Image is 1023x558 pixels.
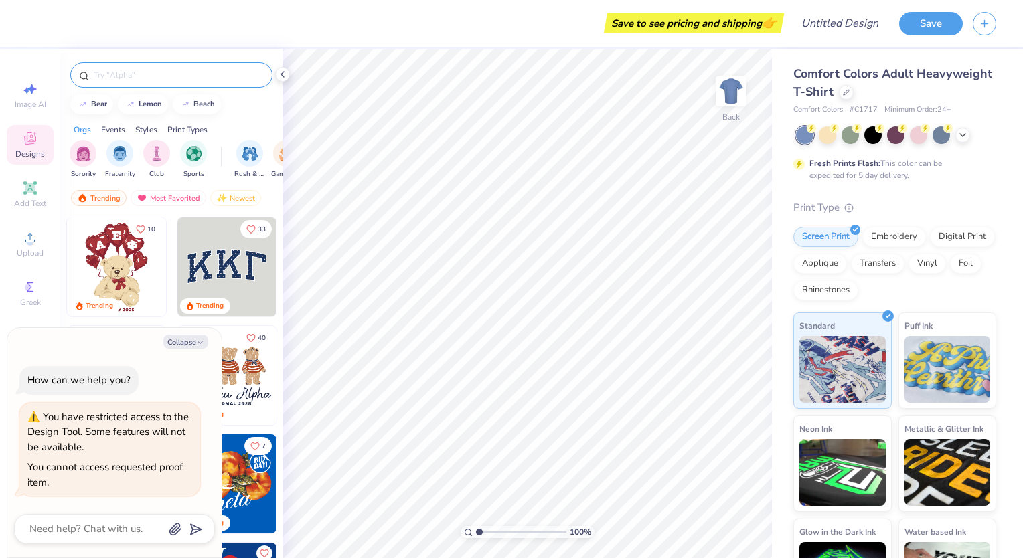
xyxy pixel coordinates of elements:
div: beach [193,100,215,108]
button: lemon [118,94,168,114]
span: Sports [183,169,204,179]
div: Styles [135,124,157,136]
img: 8659caeb-cee5-4a4c-bd29-52ea2f761d42 [177,434,277,533]
span: Standard [799,318,835,333]
span: Metallic & Glitter Ink [904,422,983,436]
input: Try "Alpha" [92,68,264,82]
div: Digital Print [930,227,995,247]
div: Rhinestones [793,280,858,300]
span: Designs [15,149,45,159]
span: Game Day [271,169,302,179]
div: This color can be expedited for 5 day delivery. [809,157,974,181]
div: Back [722,111,740,123]
button: beach [173,94,221,114]
div: Newest [210,190,261,206]
span: 10 [147,226,155,233]
img: e74243e0-e378-47aa-a400-bc6bcb25063a [165,217,264,316]
img: f22b6edb-555b-47a9-89ed-0dd391bfae4f [276,434,375,533]
span: Rush & Bid [234,169,265,179]
img: 83dda5b0-2158-48ca-832c-f6b4ef4c4536 [67,326,166,425]
span: Sorority [71,169,96,179]
img: d12c9beb-9502-45c7-ae94-40b97fdd6040 [276,326,375,425]
div: filter for Game Day [271,140,302,179]
div: You have restricted access to the Design Tool. Some features will not be available. [27,410,189,454]
button: Save [899,12,963,35]
div: Trending [86,301,113,311]
img: trend_line.gif [125,100,136,108]
img: trend_line.gif [78,100,88,108]
img: Metallic & Glitter Ink [904,439,991,506]
span: Upload [17,248,44,258]
button: filter button [143,140,170,179]
span: Club [149,169,164,179]
div: Applique [793,254,847,274]
span: 7 [262,443,266,450]
div: Vinyl [909,254,946,274]
div: Foil [950,254,981,274]
img: d12a98c7-f0f7-4345-bf3a-b9f1b718b86e [165,326,264,425]
span: Comfort Colors Adult Heavyweight T-Shirt [793,66,992,100]
strong: Fresh Prints Flash: [809,158,880,169]
img: Back [718,78,744,104]
div: How can we help you? [27,373,131,387]
img: Sorority Image [76,146,91,161]
div: bear [91,100,107,108]
img: Puff Ink [904,336,991,403]
span: Greek [20,297,41,308]
img: 3b9aba4f-e317-4aa7-a679-c95a879539bd [177,217,277,316]
div: filter for Rush & Bid [234,140,265,179]
span: Neon Ink [799,422,832,436]
button: filter button [271,140,302,179]
span: 33 [258,226,266,233]
div: filter for Sports [180,140,207,179]
div: filter for Club [143,140,170,179]
button: Like [240,329,272,347]
span: 100 % [570,526,591,538]
div: filter for Sorority [70,140,96,179]
img: edfb13fc-0e43-44eb-bea2-bf7fc0dd67f9 [276,217,375,316]
div: Screen Print [793,227,858,247]
div: Most Favorited [131,190,206,206]
span: Add Text [14,198,46,209]
div: Save to see pricing and shipping [607,13,781,33]
button: Like [130,220,161,238]
button: Collapse [163,335,208,349]
div: Orgs [74,124,91,136]
div: Transfers [851,254,904,274]
div: You cannot access requested proof item. [27,460,183,489]
input: Untitled Design [791,10,889,37]
img: Club Image [149,146,164,161]
img: Neon Ink [799,439,886,506]
span: 40 [258,335,266,341]
div: filter for Fraternity [105,140,135,179]
div: Trending [196,301,224,311]
span: Glow in the Dark Ink [799,525,876,539]
button: Like [240,220,272,238]
button: Like [244,437,272,455]
span: Minimum Order: 24 + [884,104,951,116]
span: Comfort Colors [793,104,843,116]
div: Print Type [793,200,996,215]
span: Water based Ink [904,525,966,539]
img: a3be6b59-b000-4a72-aad0-0c575b892a6b [177,326,277,425]
button: filter button [70,140,96,179]
img: Standard [799,336,886,403]
span: Image AI [15,99,46,110]
img: Rush & Bid Image [242,146,258,161]
div: lemon [139,100,162,108]
span: 👉 [762,15,777,31]
div: Embroidery [862,227,926,247]
span: # C1717 [850,104,878,116]
button: filter button [105,140,135,179]
img: 587403a7-0594-4a7f-b2bd-0ca67a3ff8dd [67,217,166,316]
button: filter button [180,140,207,179]
button: filter button [234,140,265,179]
button: bear [70,94,113,114]
img: Sports Image [186,146,202,161]
img: trending.gif [77,193,88,203]
img: most_fav.gif [137,193,147,203]
div: Trending [71,190,127,206]
span: Fraternity [105,169,135,179]
img: Fraternity Image [112,146,127,161]
img: trend_line.gif [180,100,191,108]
